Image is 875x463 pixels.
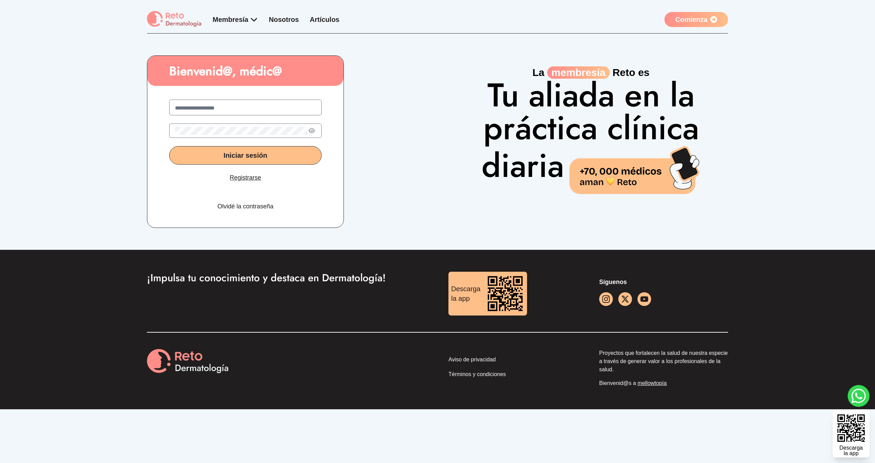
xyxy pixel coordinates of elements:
[448,356,577,366] a: Aviso de privacidad
[618,292,632,306] a: facebook button
[599,349,728,374] p: Proyectos que fortalecen la salud de nuestra especie a través de generar valor a los profesionale...
[147,64,344,78] h1: Bienvenid@, médic@
[147,11,202,28] img: logo Reto dermatología
[476,66,706,79] p: La Reto es
[637,380,667,386] a: mellowtopía
[224,152,267,159] span: Iniciar sesión
[664,12,728,27] a: Comienza
[483,272,527,316] img: download reto dermatología qr
[147,272,427,284] h3: ¡Impulsa tu conocimiento y destaca en Dermatología!
[230,173,261,182] a: Registrarse
[599,292,613,306] a: instagram button
[217,202,273,211] a: Olvidé la contraseña
[839,445,863,456] div: Descarga la app
[269,16,299,23] a: Nosotros
[310,16,339,23] a: Artículos
[213,15,258,24] div: Membresía
[599,379,728,387] p: Bienvenid@s a
[637,292,651,306] a: youtube icon
[547,66,609,79] span: membresía
[848,385,870,407] a: whatsapp button
[169,146,322,165] button: Iniciar sesión
[448,370,577,381] a: Términos y condiciones
[476,79,706,194] h1: Tu aliada en la práctica clínica diaria
[147,349,229,374] img: Reto Derma logo
[448,281,483,306] div: Descarga la app
[599,277,728,287] p: Síguenos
